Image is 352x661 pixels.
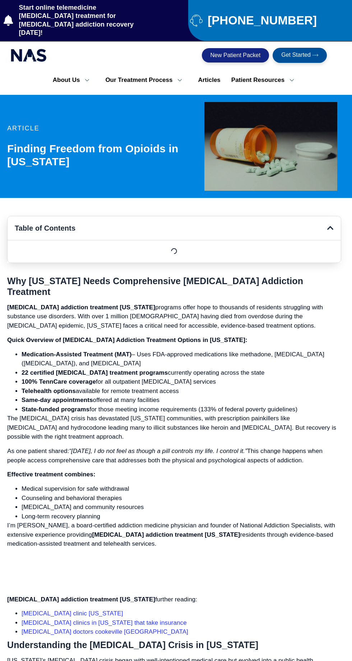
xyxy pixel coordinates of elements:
[22,406,89,413] strong: State-funded programs
[22,610,123,617] a: [MEDICAL_DATA] clinic [US_STATE]
[190,14,348,27] a: [PHONE_NUMBER]
[7,639,341,650] h2: Understanding the [MEDICAL_DATA] Crisis in [US_STATE]
[22,503,341,512] li: [MEDICAL_DATA] and community resources
[22,405,341,414] li: for those meeting income requirements (133% of federal poverty guidelines)
[22,368,341,378] li: currently operating across the state
[22,387,341,396] li: available for remote treatment access
[22,351,131,358] strong: Medication-Assisted Treatment (MAT)
[17,4,151,37] span: Start online telemedicine [MEDICAL_DATA] treatment for [MEDICAL_DATA] addiction recovery [DATE]!
[7,304,155,311] strong: [MEDICAL_DATA] addiction treatment [US_STATE]
[22,494,341,503] li: Counseling and behavioral therapies
[22,350,341,368] li: – Uses FDA-approved medications like methadone, [MEDICAL_DATA] ([MEDICAL_DATA]), and [MEDICAL_DATA]
[7,303,341,330] p: programs offer hope to thousands of residents struggling with substance use disorders. With over ...
[273,48,327,63] a: Get Started
[4,4,151,37] a: Start online telemedicine [MEDICAL_DATA] treatment for [MEDICAL_DATA] addiction recovery [DATE]!
[226,73,305,88] a: Patient Resources
[22,369,168,376] strong: 22 certified [MEDICAL_DATA] treatment programs
[11,47,47,64] img: national addiction specialists online suboxone clinic - logo
[22,512,341,521] li: Long-term recovery planning
[210,52,261,58] span: New Patient Packet
[7,142,197,168] h1: Finding Freedom from Opioids in [US_STATE]
[22,619,187,626] a: [MEDICAL_DATA] clinics in [US_STATE] that take insurance
[204,102,338,191] img: opioid addiction treatment Tennessee
[7,276,341,297] h2: Why [US_STATE] Needs Comprehensive [MEDICAL_DATA] Addiction Treatment
[100,73,193,88] a: Our Treatment Process
[281,52,311,59] span: Get Started
[193,73,226,88] a: Articles
[69,448,247,454] em: “[DATE], I do not feel as though a pill controls my life. I control it.”
[22,628,188,635] a: [MEDICAL_DATA] doctors cookeville [GEOGRAPHIC_DATA]
[327,225,334,232] div: Close table of contents
[206,17,317,24] span: [PHONE_NUMBER]
[7,595,341,604] p: further reading:
[22,378,96,385] strong: 100% TennCare coverage
[7,471,96,478] strong: Effective treatment combines:
[202,48,269,63] a: New Patient Packet
[7,596,155,603] strong: [MEDICAL_DATA] addiction treatment [US_STATE]
[7,447,341,465] p: As one patient shared: This change happens when people access comprehensive care that addresses b...
[7,125,197,131] p: article
[22,396,341,405] li: offered at many facilities
[22,397,93,403] strong: Same-day appointments
[92,531,240,538] strong: [MEDICAL_DATA] addiction treatment [US_STATE]
[22,484,341,494] li: Medical supervision for safe withdrawal
[7,337,247,343] strong: Quick Overview of [MEDICAL_DATA] Addiction Treatment Options in [US_STATE]:
[15,223,327,233] h4: Table of Contents
[22,388,76,394] strong: Telehealth options
[47,73,100,88] a: About Us
[22,377,341,387] li: for all outpatient [MEDICAL_DATA] services
[7,521,341,549] p: I’m [PERSON_NAME], a board-certified addiction medicine physician and founder of National Addicti...
[7,414,341,442] p: The [MEDICAL_DATA] crisis has devastated [US_STATE] communities, with prescription painkillers li...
